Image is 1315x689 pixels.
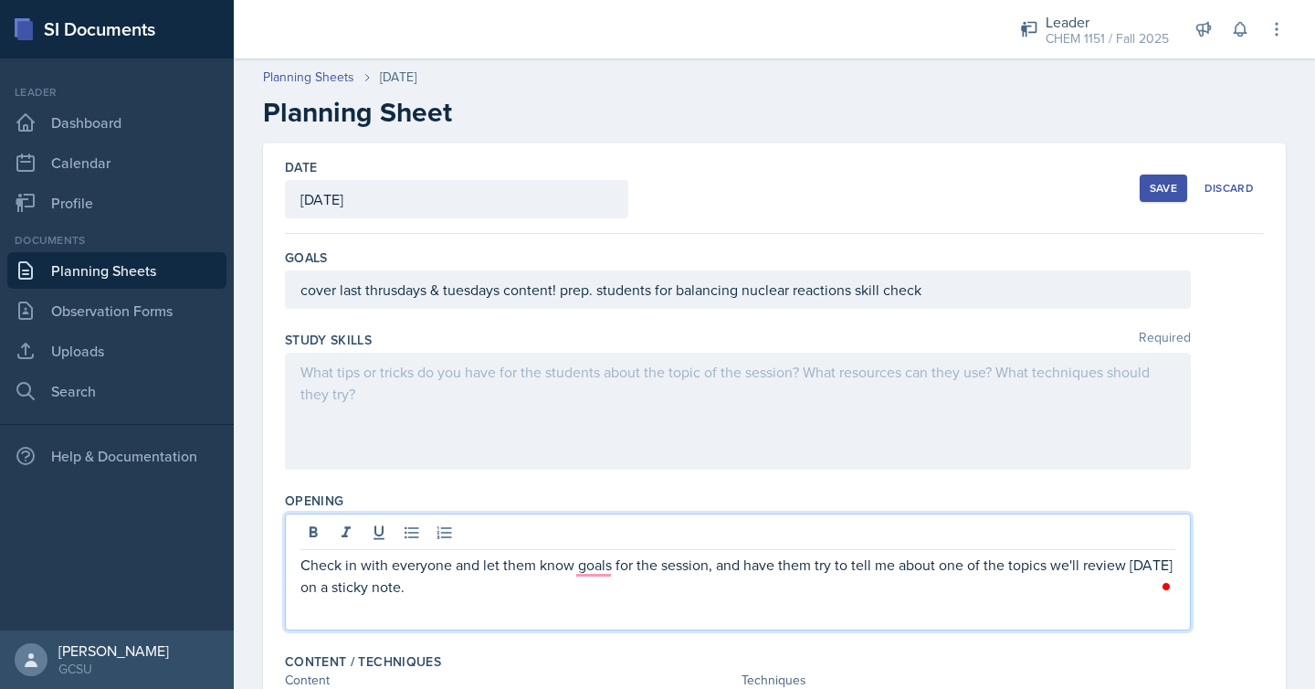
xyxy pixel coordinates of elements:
label: Goals [285,249,328,267]
div: GCSU [58,660,169,678]
div: To enrich screen reader interactions, please activate Accessibility in Grammarly extension settings [300,554,1175,598]
a: Dashboard [7,104,226,141]
label: Study Skills [285,331,372,349]
div: Documents [7,232,226,249]
button: Discard [1194,175,1264,202]
div: [DATE] [380,68,416,87]
p: Check in with everyone and let them know goals for the session, and have them try to tell me abou... [300,554,1175,598]
label: Opening [285,492,343,510]
p: cover last thrusdays & tuesdays content! prep. students for balancing nuclear reactions skill check [300,279,1175,301]
div: [PERSON_NAME] [58,641,169,660]
a: Search [7,373,226,409]
a: Observation Forms [7,292,226,329]
a: Planning Sheets [263,68,354,87]
label: Content / Techniques [285,652,441,671]
div: CHEM 1151 / Fall 2025 [1046,29,1169,48]
div: Leader [1046,11,1169,33]
a: Profile [7,185,226,221]
div: Save [1150,181,1177,196]
button: Save [1140,175,1187,202]
div: Help & Documentation [7,438,226,474]
div: Leader [7,84,226,101]
a: Calendar [7,144,226,181]
span: Required [1139,331,1191,349]
h2: Planning Sheet [263,96,1286,129]
div: Discard [1205,181,1254,196]
a: Uploads [7,333,226,369]
a: Planning Sheets [7,252,226,289]
label: Date [285,158,317,176]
